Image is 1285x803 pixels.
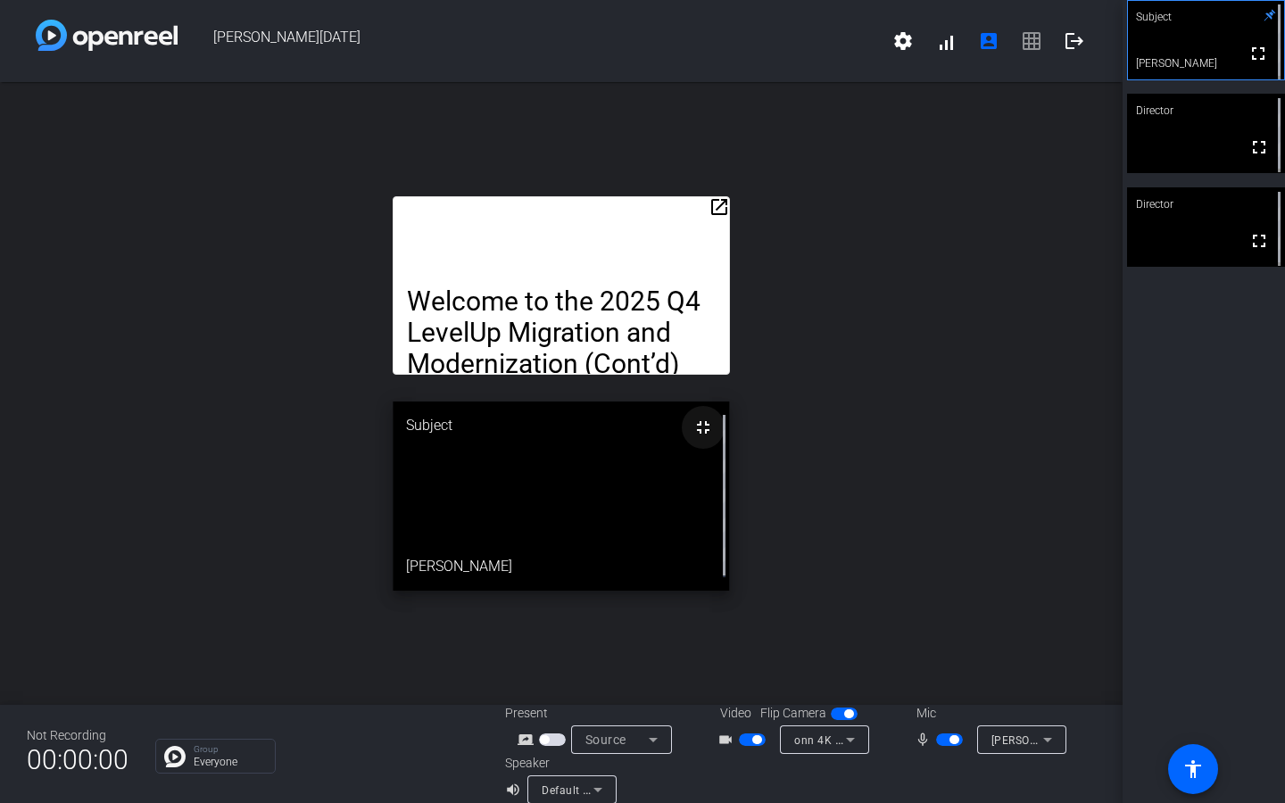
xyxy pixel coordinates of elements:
span: Flip Camera [760,704,826,723]
mat-icon: account_box [978,30,999,52]
mat-icon: settings [892,30,914,52]
mat-icon: open_in_new [709,196,730,218]
p: Everyone [194,757,266,767]
mat-icon: screen_share_outline [518,729,539,750]
mat-icon: accessibility [1182,758,1204,780]
div: Subject [393,401,729,450]
mat-icon: mic_none [915,729,936,750]
div: Speaker [505,754,612,773]
mat-icon: volume_up [505,779,526,800]
span: [PERSON_NAME] (b58e:0005) [991,733,1146,747]
p: Group [194,745,266,754]
div: Not Recording [27,726,128,745]
img: Chat Icon [164,746,186,767]
span: 00:00:00 [27,738,128,782]
span: Video [720,704,751,723]
span: [PERSON_NAME][DATE] [178,20,882,62]
span: Default - MacBook Pro Speakers (Built-in) [542,782,757,797]
mat-icon: fullscreen [1248,43,1269,64]
div: Mic [899,704,1077,723]
img: white-gradient.svg [36,20,178,51]
mat-icon: fullscreen [1248,230,1270,252]
span: Source [585,733,626,747]
span: onn 4K Webcam (3938:1390) [794,733,949,747]
div: Director [1127,187,1285,221]
div: Present [505,704,684,723]
mat-icon: logout [1064,30,1085,52]
mat-icon: fullscreen [1248,137,1270,158]
div: Director [1127,94,1285,128]
button: signal_cellular_alt [924,20,967,62]
mat-icon: videocam_outline [717,729,739,750]
mat-icon: fullscreen_exit [692,417,714,438]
